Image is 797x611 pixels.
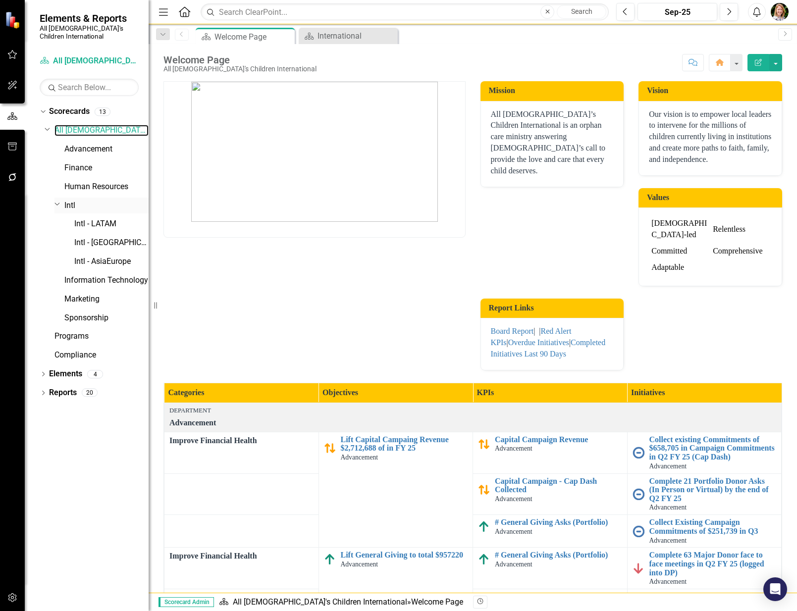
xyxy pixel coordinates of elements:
[473,515,628,548] td: Double-Click to Edit Right Click for Context Menu
[341,435,468,453] a: Lift Capital Campaing Revenue $2,712,688 of in FY 25
[233,597,407,607] a: All [DEMOGRAPHIC_DATA]'s Children International
[411,597,463,607] div: Welcome Page
[489,304,619,312] h3: Report Links
[214,31,292,43] div: Welcome Page
[201,3,609,21] input: Search ClearPoint...
[49,106,90,117] a: Scorecards
[491,109,614,177] p: All [DEMOGRAPHIC_DATA]’s Children International is an orphan care ministry answering [DEMOGRAPHIC...
[64,162,149,174] a: Finance
[571,7,592,15] span: Search
[473,548,628,589] td: Double-Click to Edit Right Click for Context Menu
[649,435,777,461] a: Collect existing Commitments of $658,705 in Campaign Commitments in Q2 FY 25 (Cap Dash)
[40,79,139,96] input: Search Below...
[649,259,710,276] td: Adaptable
[495,435,622,444] a: Capital Campaign Revenue
[40,24,139,41] small: All [DEMOGRAPHIC_DATA]'s Children International
[491,326,614,360] p: | | | |
[649,551,777,577] a: Complete 63 Major Donor face to face meetings in Q2 FY 25 (logged into DP)
[638,3,717,21] button: Sep-25
[301,30,395,42] a: International
[40,55,139,67] a: All [DEMOGRAPHIC_DATA]'s Children International
[74,256,149,267] a: Intl - AsiaEurope
[649,477,777,503] a: Complete 21 Portfolio Donor Asks (In Person or Virtual) by the end of Q2 FY 25
[495,445,532,452] span: Advancement
[478,521,490,533] img: Above Target
[627,432,782,473] td: Double-Click to Edit Right Click for Context Menu
[74,237,149,249] a: Intl - [GEOGRAPHIC_DATA]
[324,554,336,565] img: Above Target
[649,537,687,544] span: Advancement
[647,193,777,202] h3: Values
[163,54,317,65] div: Welcome Page
[647,86,777,95] h3: Vision
[54,125,149,136] a: All [DEMOGRAPHIC_DATA]'s Children International
[319,432,473,548] td: Double-Click to Edit Right Click for Context Menu
[169,406,776,415] div: Department
[54,331,149,342] a: Programs
[64,312,149,324] a: Sponsorship
[649,243,710,259] td: Committed
[649,578,687,585] span: Advancement
[627,473,782,515] td: Double-Click to Edit Right Click for Context Menu
[64,200,149,211] a: Intl
[473,473,628,515] td: Double-Click to Edit Right Click for Context Menu
[341,454,378,461] span: Advancement
[495,518,622,527] a: # General Giving Asks (Portfolio)
[489,86,619,95] h3: Mission
[164,548,319,589] td: Double-Click to Edit
[95,107,110,116] div: 13
[649,215,710,243] td: [DEMOGRAPHIC_DATA]-led
[473,432,628,473] td: Double-Click to Edit Right Click for Context Menu
[771,3,789,21] img: Kiersten Luginbill
[54,350,149,361] a: Compliance
[641,6,714,18] div: Sep-25
[478,438,490,450] img: Caution
[74,218,149,230] a: Intl - LATAM
[5,11,22,29] img: ClearPoint Strategy
[64,144,149,155] a: Advancement
[64,294,149,305] a: Marketing
[82,389,98,397] div: 20
[633,488,644,500] img: No Information
[633,447,644,458] img: No Information
[495,477,622,494] a: Capital Campaign - Cap Dash Collected
[710,243,772,259] td: Comprehensive
[633,562,644,574] img: Below Plan
[169,435,314,447] span: Improve Financial Health
[341,560,378,568] span: Advancement
[491,327,534,335] a: Board Report
[318,30,395,42] div: International
[649,462,687,470] span: Advancement
[341,551,468,560] a: Lift General Giving to total $957220
[763,577,787,601] div: Open Intercom Messenger
[495,495,532,503] span: Advancement
[495,560,532,568] span: Advancement
[495,551,622,560] a: # General Giving Asks (Portfolio)
[710,215,772,243] td: Relentless
[169,418,216,427] span: Advancement
[633,525,644,537] img: No Information
[557,5,606,19] button: Search
[64,275,149,286] a: Information Technology
[324,442,336,454] img: Caution
[164,432,319,473] td: Double-Click to Edit
[40,12,139,24] span: Elements & Reports
[649,109,772,165] p: Our vision is to empower local leaders to intervene for the millions of children currently living...
[478,554,490,565] img: Above Target
[649,518,777,535] a: Collect Existing Campaign Commitments of $251,739 in Q3
[495,528,532,535] span: Advancement
[49,368,82,380] a: Elements
[64,181,149,193] a: Human Resources
[478,484,490,496] img: Caution
[163,65,317,73] div: All [DEMOGRAPHIC_DATA]'s Children International
[495,592,622,601] a: $ General Giving
[87,370,103,378] div: 4
[219,597,466,608] div: »
[169,551,314,562] span: Improve Financial Health
[649,504,687,511] span: Advancement
[627,548,782,589] td: Double-Click to Edit Right Click for Context Menu
[49,387,77,399] a: Reports
[627,515,782,548] td: Double-Click to Edit Right Click for Context Menu
[159,597,214,607] span: Scorecard Admin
